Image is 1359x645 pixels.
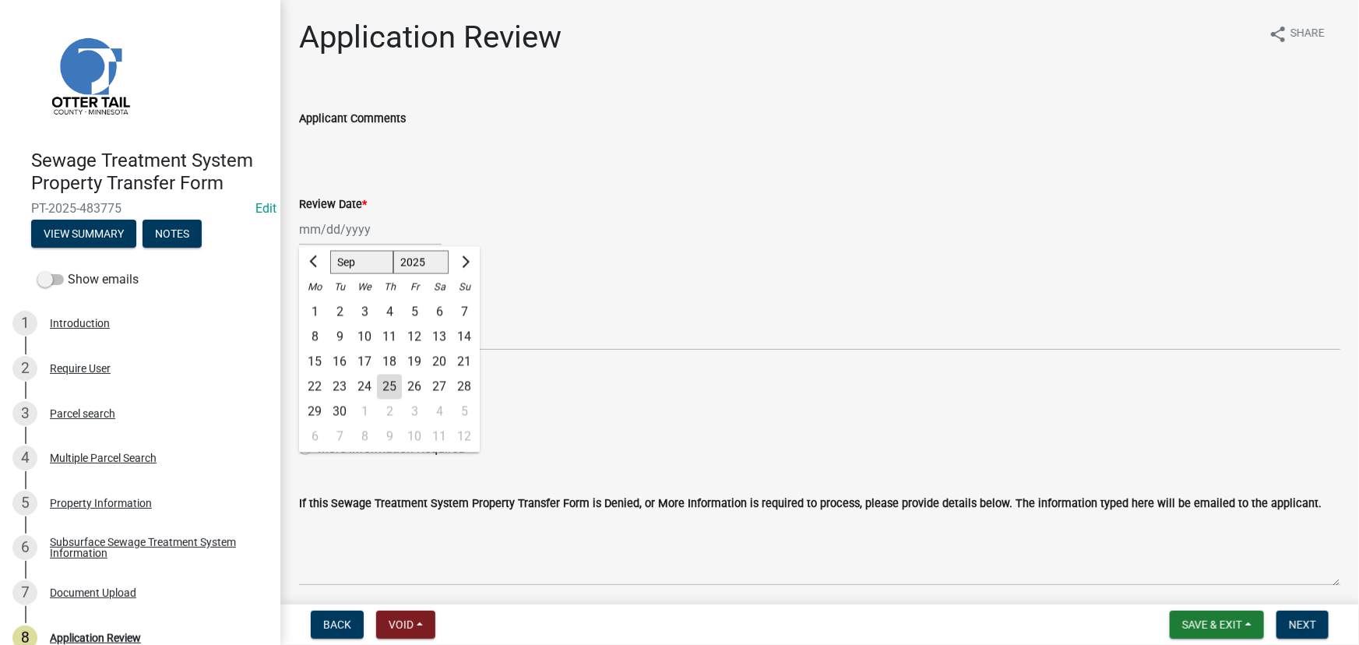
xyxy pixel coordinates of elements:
[352,425,377,449] div: 8
[12,311,37,336] div: 1
[377,375,402,400] div: 25
[402,275,427,300] div: Fr
[376,611,435,639] button: Void
[302,400,327,425] div: Monday, September 29, 2025
[143,228,202,241] wm-modal-confirm: Notes
[402,425,427,449] div: Friday, October 10, 2025
[12,580,37,605] div: 7
[327,425,352,449] div: Tuesday, October 7, 2025
[327,350,352,375] div: Tuesday, September 16, 2025
[12,491,37,516] div: 5
[302,275,327,300] div: Mo
[402,375,427,400] div: 26
[352,350,377,375] div: 17
[452,325,477,350] div: Sunday, September 14, 2025
[452,325,477,350] div: 14
[377,400,402,425] div: Thursday, October 2, 2025
[302,325,327,350] div: Monday, September 8, 2025
[1276,611,1329,639] button: Next
[1289,619,1316,631] span: Next
[377,300,402,325] div: Thursday, September 4, 2025
[50,318,110,329] div: Introduction
[302,400,327,425] div: 29
[299,19,562,56] h1: Application Review
[352,300,377,325] div: Wednesday, September 3, 2025
[50,537,255,559] div: Subsurface Sewage Treatment System Information
[327,425,352,449] div: 7
[302,325,327,350] div: 8
[427,325,452,350] div: Saturday, September 13, 2025
[452,425,477,449] div: 12
[31,16,148,133] img: Otter Tail County, Minnesota
[427,350,452,375] div: 20
[377,350,402,375] div: 18
[352,350,377,375] div: Wednesday, September 17, 2025
[12,401,37,426] div: 3
[352,400,377,425] div: 1
[330,251,393,274] select: Select month
[299,499,1322,509] label: If this Sewage Treatment System Property Transfer Form is Denied, or More Information is required...
[255,201,276,216] a: Edit
[1170,611,1264,639] button: Save & Exit
[327,400,352,425] div: Tuesday, September 30, 2025
[452,375,477,400] div: Sunday, September 28, 2025
[377,325,402,350] div: 11
[427,400,452,425] div: Saturday, October 4, 2025
[352,425,377,449] div: Wednesday, October 8, 2025
[302,375,327,400] div: 22
[302,350,327,375] div: Monday, September 15, 2025
[302,350,327,375] div: 15
[402,325,427,350] div: Friday, September 12, 2025
[1256,19,1337,49] button: shareShare
[31,150,268,195] h4: Sewage Treatment System Property Transfer Form
[31,201,249,216] span: PT-2025-483775
[427,300,452,325] div: 6
[311,611,364,639] button: Back
[427,400,452,425] div: 4
[50,363,111,374] div: Require User
[393,251,449,274] select: Select year
[377,425,402,449] div: 9
[327,300,352,325] div: Tuesday, September 2, 2025
[427,275,452,300] div: Sa
[402,300,427,325] div: 5
[37,270,139,289] label: Show emails
[427,350,452,375] div: Saturday, September 20, 2025
[12,535,37,560] div: 6
[299,199,367,210] label: Review Date
[50,587,136,598] div: Document Upload
[402,350,427,375] div: Friday, September 19, 2025
[302,425,327,449] div: Monday, October 6, 2025
[327,325,352,350] div: 9
[327,275,352,300] div: Tu
[50,633,141,643] div: Application Review
[31,228,136,241] wm-modal-confirm: Summary
[452,425,477,449] div: Sunday, October 12, 2025
[50,408,115,419] div: Parcel search
[352,325,377,350] div: Wednesday, September 10, 2025
[377,300,402,325] div: 4
[327,300,352,325] div: 2
[427,375,452,400] div: Saturday, September 27, 2025
[402,425,427,449] div: 10
[452,350,477,375] div: Sunday, September 21, 2025
[327,375,352,400] div: Tuesday, September 23, 2025
[352,300,377,325] div: 3
[50,453,157,463] div: Multiple Parcel Search
[377,375,402,400] div: Thursday, September 25, 2025
[427,425,452,449] div: 11
[402,375,427,400] div: Friday, September 26, 2025
[12,446,37,471] div: 4
[327,375,352,400] div: 23
[402,400,427,425] div: Friday, October 3, 2025
[427,325,452,350] div: 13
[377,325,402,350] div: Thursday, September 11, 2025
[452,300,477,325] div: Sunday, September 7, 2025
[377,400,402,425] div: 2
[31,220,136,248] button: View Summary
[352,375,377,400] div: 24
[377,275,402,300] div: Th
[352,400,377,425] div: Wednesday, October 1, 2025
[389,619,414,631] span: Void
[352,325,377,350] div: 10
